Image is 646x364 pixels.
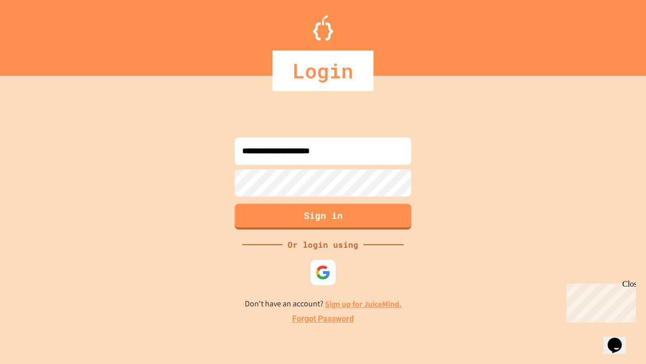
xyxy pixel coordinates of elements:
img: Logo.svg [313,15,333,40]
div: Chat with us now!Close [4,4,70,64]
p: Don't have an account? [245,298,402,310]
a: Sign up for JuiceMind. [325,299,402,309]
iframe: chat widget [562,280,636,323]
a: Forgot Password [292,313,354,325]
div: Or login using [283,239,363,251]
div: Login [273,51,373,91]
img: google-icon.svg [315,265,331,280]
button: Sign in [235,204,411,230]
iframe: chat widget [604,324,636,354]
